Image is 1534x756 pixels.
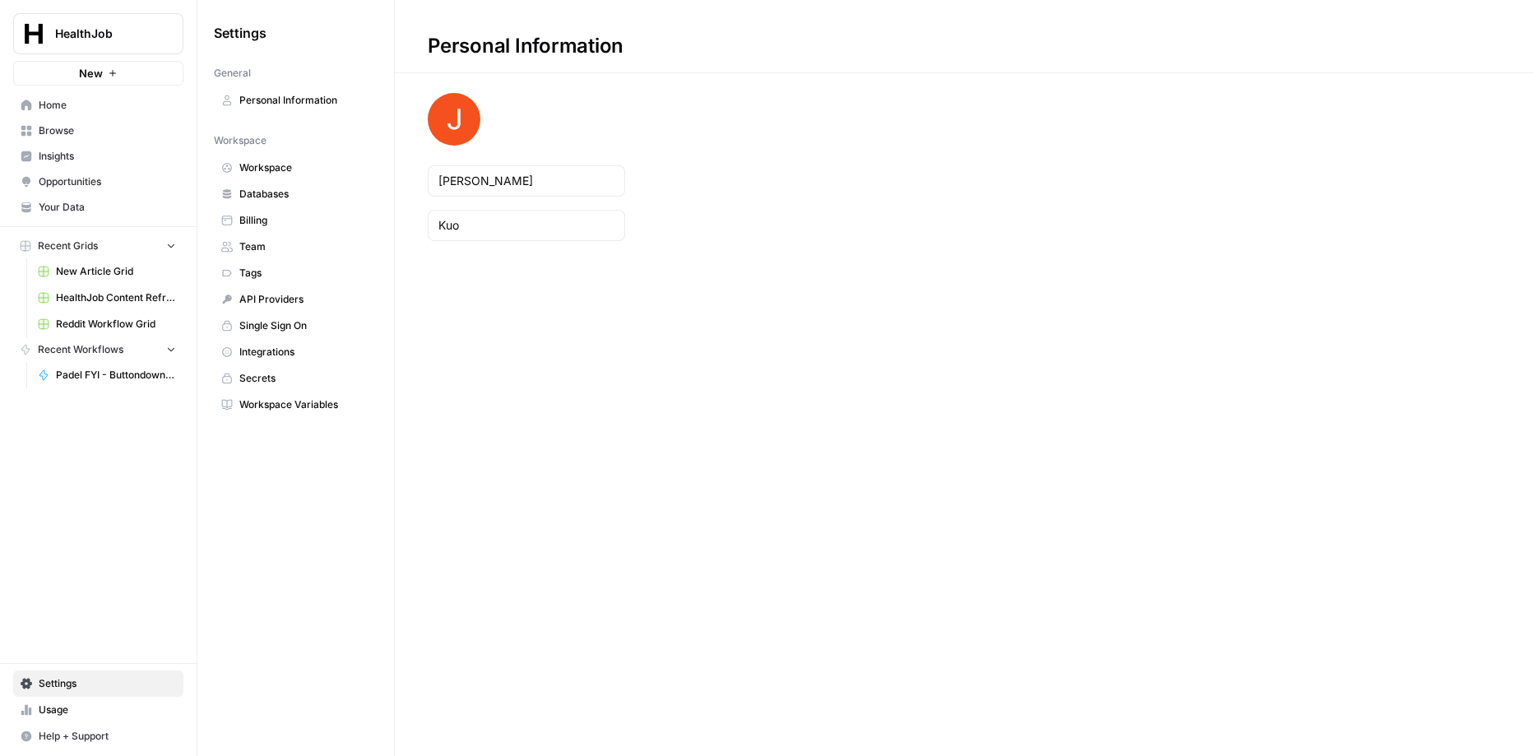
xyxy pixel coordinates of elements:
[30,285,183,311] a: HealthJob Content Refresh Grid
[214,207,378,234] a: Billing
[13,697,183,723] a: Usage
[13,143,183,169] a: Insights
[13,234,183,258] button: Recent Grids
[30,362,183,388] a: Padel FYI - Buttondown -Newsletter Generation
[13,13,183,54] button: Workspace: HealthJob
[214,260,378,286] a: Tags
[13,194,183,220] a: Your Data
[214,313,378,339] a: Single Sign On
[395,33,656,59] div: Personal Information
[30,311,183,337] a: Reddit Workflow Grid
[214,286,378,313] a: API Providers
[13,337,183,362] button: Recent Workflows
[239,239,370,254] span: Team
[214,23,266,43] span: Settings
[39,703,176,717] span: Usage
[56,368,176,383] span: Padel FYI - Buttondown -Newsletter Generation
[214,181,378,207] a: Databases
[39,200,176,215] span: Your Data
[38,342,123,357] span: Recent Workflows
[55,26,155,42] span: HealthJob
[56,317,176,332] span: Reddit Workflow Grid
[38,239,98,253] span: Recent Grids
[239,160,370,175] span: Workspace
[13,92,183,118] a: Home
[39,149,176,164] span: Insights
[39,123,176,138] span: Browse
[239,318,370,333] span: Single Sign On
[79,65,103,81] span: New
[239,187,370,202] span: Databases
[214,87,378,114] a: Personal Information
[19,19,49,49] img: HealthJob Logo
[214,155,378,181] a: Workspace
[214,339,378,365] a: Integrations
[39,98,176,113] span: Home
[239,397,370,412] span: Workspace Variables
[56,290,176,305] span: HealthJob Content Refresh Grid
[13,169,183,195] a: Opportunities
[239,213,370,228] span: Billing
[13,723,183,749] button: Help + Support
[39,676,176,691] span: Settings
[13,61,183,86] button: New
[30,258,183,285] a: New Article Grid
[214,234,378,260] a: Team
[214,365,378,392] a: Secrets
[239,93,370,108] span: Personal Information
[239,345,370,359] span: Integrations
[56,264,176,279] span: New Article Grid
[39,174,176,189] span: Opportunities
[428,93,480,146] img: avatar
[13,670,183,697] a: Settings
[214,392,378,418] a: Workspace Variables
[214,66,251,81] span: General
[214,133,266,148] span: Workspace
[239,371,370,386] span: Secrets
[239,292,370,307] span: API Providers
[39,729,176,744] span: Help + Support
[239,266,370,281] span: Tags
[13,118,183,144] a: Browse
